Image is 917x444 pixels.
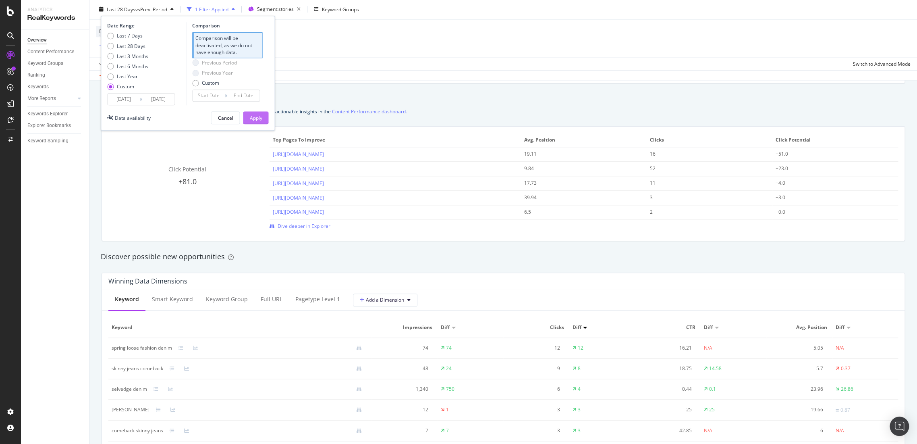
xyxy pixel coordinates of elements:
[117,43,145,50] div: Last 28 Days
[650,136,767,144] span: Clicks
[273,208,324,215] a: [URL][DOMAIN_NAME]
[446,386,454,393] div: 750
[27,6,83,13] div: Analytics
[506,365,560,372] div: 9
[202,70,233,77] div: Previous Year
[770,324,827,331] span: Avg. Position
[112,406,149,413] div: teun zwets
[184,3,238,16] button: 1 Filter Applied
[195,6,228,13] div: 1 Filter Applied
[776,194,883,201] div: +3.0
[107,43,148,50] div: Last 28 Days
[311,3,362,16] button: Keyword Groups
[506,386,560,393] div: 6
[218,115,233,121] div: Cancel
[243,112,268,125] button: Apply
[257,6,294,13] span: Segment: stories
[776,150,883,158] div: +51.0
[135,6,167,13] span: vs Prev. Period
[211,112,240,125] button: Cancel
[27,36,47,44] div: Overview
[117,33,143,40] div: Last 7 Days
[441,324,450,331] span: Diff
[107,53,148,60] div: Last 3 Months
[273,151,324,158] a: [URL][DOMAIN_NAME]
[27,48,83,56] a: Content Performance
[193,90,225,102] input: Start Date
[770,386,823,393] div: 23.96
[577,386,580,393] div: 4
[27,59,83,68] a: Keyword Groups
[841,365,851,372] div: 0.37
[770,406,823,413] div: 19.66
[99,28,114,35] span: Device
[192,33,262,58] div: Comparison will be deactivated, as we do not have enough data.
[650,194,757,201] div: 3
[27,121,83,130] a: Explorer Bookmarks
[96,41,128,51] button: Add Filter
[112,427,163,434] div: comeback skinny jeans
[27,83,83,91] a: Keywords
[115,295,139,303] div: Keyword
[836,324,844,331] span: Diff
[704,324,713,331] span: Diff
[577,344,583,352] div: 12
[850,58,911,71] button: Switch to Advanced Mode
[577,427,580,434] div: 3
[27,13,83,23] div: RealKeywords
[375,386,428,393] div: 1,340
[206,295,248,303] div: Keyword Group
[108,94,140,105] input: Start Date
[650,150,757,158] div: 16
[446,427,449,434] div: 7
[27,121,71,130] div: Explorer Bookmarks
[506,406,560,413] div: 3
[112,386,147,393] div: selvedge denim
[107,73,148,80] div: Last Year
[112,344,172,352] div: spring loose fashion denim
[273,194,324,201] a: [URL][DOMAIN_NAME]
[638,324,695,331] span: CTR
[27,36,83,44] a: Overview
[27,94,56,103] div: More Reports
[524,194,631,201] div: 39.94
[273,136,516,144] span: Top pages to improve
[650,179,757,187] div: 11
[192,70,237,77] div: Previous Year
[178,177,197,186] span: +81.0
[322,6,359,13] div: Keyword Groups
[776,136,893,144] span: Click Potential
[890,417,909,436] div: Open Intercom Messenger
[270,223,330,229] a: Dive deeper in Explorer
[840,406,850,414] div: 0.87
[117,73,138,80] div: Last Year
[27,59,63,68] div: Keyword Groups
[446,406,449,413] div: 1
[245,3,304,16] button: Segment:stories
[709,365,722,372] div: 14.58
[96,3,177,16] button: Last 28 DaysvsPrev. Period
[107,83,148,90] div: Custom
[112,365,163,372] div: skinny jeans comeback
[638,386,692,393] div: 0.44
[295,295,340,303] div: pagetype Level 1
[375,324,432,331] span: Impressions
[524,136,641,144] span: Avg. Position
[506,324,564,331] span: Clicks
[273,165,324,172] a: [URL][DOMAIN_NAME]
[709,406,715,413] div: 25
[261,295,282,303] div: Full URL
[836,344,844,352] div: N/A
[375,406,428,413] div: 12
[278,223,330,229] span: Dive deeper in Explorer
[524,179,631,187] div: 17.73
[704,344,712,352] div: N/A
[375,427,428,434] div: 7
[770,427,823,434] div: 6
[27,110,83,118] a: Keywords Explorer
[96,58,119,71] button: Apply
[168,165,206,173] span: Click Potential
[115,115,151,121] div: Data availability
[249,115,262,121] div: Apply
[152,295,193,303] div: Smart Keyword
